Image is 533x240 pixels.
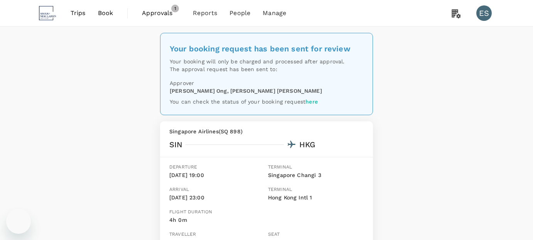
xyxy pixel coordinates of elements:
[169,128,364,135] p: Singapore Airlines ( SQ 898 )
[263,9,286,18] span: Manage
[170,43,363,55] div: Your booking request has been sent for review
[268,163,364,171] p: Terminal
[71,9,86,18] span: Trips
[230,87,322,95] p: [PERSON_NAME] [PERSON_NAME]
[170,98,363,106] p: You can check the status of your booking request
[169,186,265,194] p: Arrival
[169,231,265,238] p: Traveller
[169,216,212,225] p: 4h 0m
[170,87,229,95] p: [PERSON_NAME] Ong ,
[305,99,318,105] a: here
[476,5,492,21] div: ES
[268,231,364,238] p: Seat
[170,79,363,87] p: Approver
[268,194,364,202] p: Hong Kong Intl 1
[169,138,182,151] div: SIN
[169,194,265,202] p: [DATE] 23:00
[193,9,217,18] span: Reports
[142,9,180,18] span: Approvals
[98,9,113,18] span: Book
[169,163,265,171] p: Departure
[169,171,265,180] p: [DATE] 19:00
[268,186,364,194] p: Terminal
[170,58,363,65] p: Your booking will only be charged and processed after approval.
[29,5,64,22] img: Swan & Maclaren Group
[268,171,364,180] p: Singapore Changi 3
[170,65,363,73] p: The approval request has been sent to:
[229,9,250,18] span: People
[171,5,179,12] span: 1
[6,209,31,234] iframe: Button to launch messaging window
[169,208,212,216] p: Flight duration
[299,138,315,151] div: HKG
